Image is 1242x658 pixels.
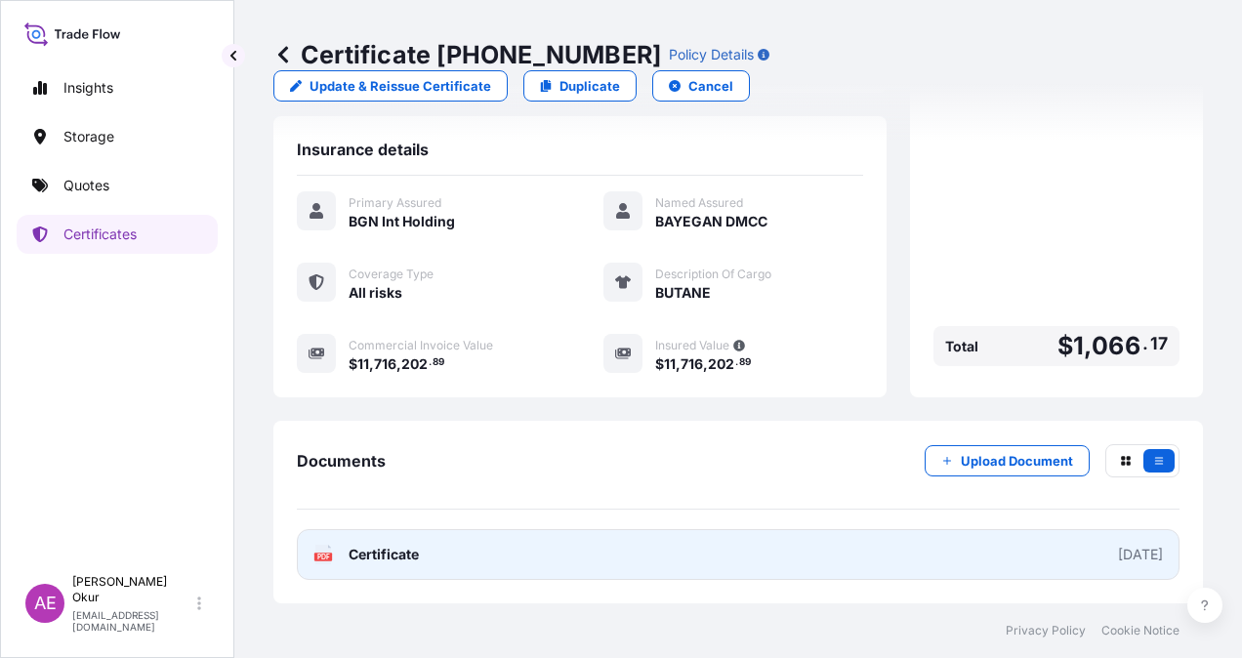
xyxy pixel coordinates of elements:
span: Description Of Cargo [655,267,771,282]
span: . [1142,338,1148,350]
span: , [703,357,708,371]
span: . [735,359,738,366]
span: . [429,359,432,366]
span: All risks [349,283,402,303]
p: [PERSON_NAME] Okur [72,574,193,605]
span: Insurance details [297,140,429,159]
a: Storage [17,117,218,156]
span: Total [945,337,978,356]
span: $ [655,357,664,371]
span: 066 [1092,334,1140,358]
span: Primary Assured [349,195,441,211]
p: Upload Document [961,451,1073,471]
p: Storage [63,127,114,146]
span: Commercial Invoice Value [349,338,493,353]
p: Quotes [63,176,109,195]
a: PDFCertificate[DATE] [297,529,1180,580]
span: $ [349,357,357,371]
p: Certificates [63,225,137,244]
span: , [369,357,374,371]
span: BGN Int Holding [349,212,455,231]
a: Update & Reissue Certificate [273,70,508,102]
a: Cookie Notice [1101,623,1180,638]
span: $ [1057,334,1073,358]
a: Certificates [17,215,218,254]
span: Named Assured [655,195,743,211]
span: 11 [664,357,676,371]
span: , [396,357,401,371]
span: 11 [357,357,369,371]
button: Upload Document [925,445,1090,476]
span: 89 [433,359,444,366]
button: Cancel [652,70,750,102]
span: 716 [374,357,396,371]
span: Certificate [349,545,419,564]
span: BAYEGAN DMCC [655,212,767,231]
div: [DATE] [1118,545,1163,564]
span: Coverage Type [349,267,434,282]
p: Certificate [PHONE_NUMBER] [273,39,661,70]
span: 1 [1073,334,1084,358]
span: 202 [708,357,734,371]
p: Policy Details [669,45,754,64]
p: [EMAIL_ADDRESS][DOMAIN_NAME] [72,609,193,633]
span: Documents [297,451,386,471]
span: , [1084,334,1092,358]
p: Duplicate [559,76,620,96]
a: Privacy Policy [1006,623,1086,638]
span: BUTANE [655,283,711,303]
span: 89 [739,359,751,366]
a: Duplicate [523,70,637,102]
a: Quotes [17,166,218,205]
span: , [676,357,681,371]
text: PDF [317,554,330,560]
p: Cancel [688,76,733,96]
p: Insights [63,78,113,98]
a: Insights [17,68,218,107]
span: Insured Value [655,338,729,353]
span: AE [34,594,57,613]
span: 17 [1150,338,1168,350]
span: 716 [681,357,703,371]
p: Update & Reissue Certificate [310,76,491,96]
span: 202 [401,357,428,371]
